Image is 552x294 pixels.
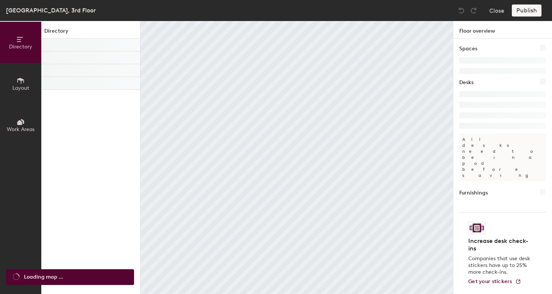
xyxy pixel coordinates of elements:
[9,44,32,50] span: Directory
[459,189,488,197] h1: Furnishings
[468,279,521,285] a: Get your stickers
[41,27,140,39] h1: Directory
[24,273,63,281] span: Loading map ...
[459,45,477,53] h1: Spaces
[468,222,486,234] img: Sticker logo
[489,5,504,17] button: Close
[458,7,465,14] img: Undo
[453,21,552,39] h1: Floor overview
[12,85,29,91] span: Layout
[459,78,474,87] h1: Desks
[459,133,546,181] p: All desks need to be in a pod before saving
[6,6,96,15] div: [GEOGRAPHIC_DATA], 3rd Floor
[470,7,477,14] img: Redo
[7,126,35,133] span: Work Areas
[140,21,453,294] canvas: Map
[468,278,512,285] span: Get your stickers
[468,237,532,252] h4: Increase desk check-ins
[468,255,532,276] p: Companies that use desk stickers have up to 25% more check-ins.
